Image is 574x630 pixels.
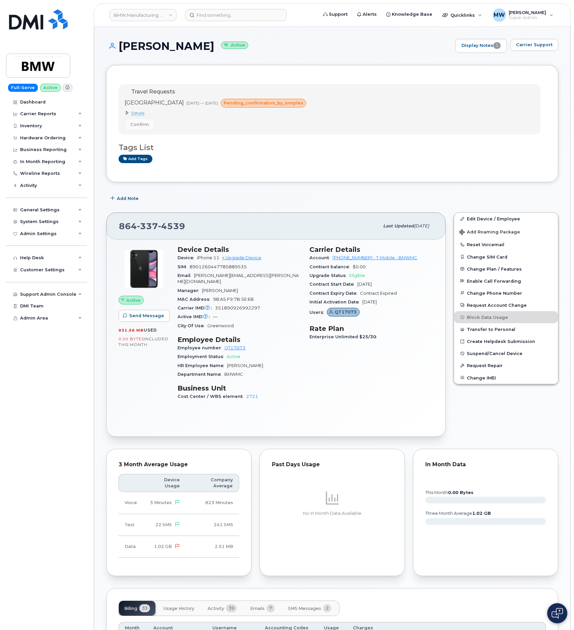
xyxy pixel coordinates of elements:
[137,221,158,231] span: 337
[117,195,139,202] span: Add Note
[119,514,143,536] td: Text
[129,312,164,319] span: Send Message
[177,394,246,399] span: Cost Center / WBS element
[454,225,558,238] button: Add Roaming Package
[187,100,218,106] span: [DATE] — [DATE]
[454,323,558,335] button: Transfer to Personal
[119,310,170,322] button: Send Message
[158,221,185,231] span: 4539
[227,363,263,368] span: [PERSON_NAME]
[125,119,155,131] button: Confirm
[454,372,558,384] button: Change IMEI
[221,42,248,49] small: Active
[510,39,558,51] button: Carrier Support
[119,536,143,558] td: Data
[144,328,157,333] span: used
[448,490,474,495] tspan: 0.00 Bytes
[213,297,254,302] span: 98:A5:F9:7B:5E:EB
[177,305,215,310] span: Carrier IMEI
[454,335,558,347] a: Create Helpdesk Submission
[360,291,397,296] span: Contract Expired
[454,347,558,359] button: Suspend/Cancel Device
[177,273,194,278] span: Email
[454,287,558,299] button: Change Phone Number
[186,492,239,514] td: 823 Minutes
[143,474,186,492] th: Device Usage
[309,273,349,278] span: Upgrade Status
[177,264,190,269] span: SIM
[106,40,452,52] h1: [PERSON_NAME]
[131,111,144,116] span: Details
[309,310,327,315] span: Users
[119,221,185,231] span: 864
[309,325,433,333] h3: Rate Plan
[267,604,275,612] span: 7
[125,110,309,116] summary: Details
[357,282,372,287] span: [DATE]
[309,299,362,304] span: Initial Activation Date
[516,42,553,48] span: Carrier Support
[353,264,366,269] span: $0.00
[333,255,417,260] a: [PHONE_NUMBER] - T-Mobile - BMWMC
[177,273,299,284] span: [PERSON_NAME][EMAIL_ADDRESS][PERSON_NAME][DOMAIN_NAME]
[197,255,219,260] span: iPhone 11
[154,544,172,549] span: 1.02 GB
[454,311,558,323] button: Block Data Usage
[309,334,380,339] span: Enterprise Unlimited $25/30
[130,121,149,128] span: Confirm
[335,309,357,315] span: QT17073
[454,299,558,311] button: Request Account Change
[155,522,172,527] span: 22 SMS
[119,492,143,514] td: Voice
[224,372,243,377] span: BMWMC
[467,266,522,271] span: Change Plan / Features
[186,474,239,492] th: Company Average
[552,608,563,619] img: Open chat
[362,299,377,304] span: [DATE]
[131,88,175,95] span: Travel Requests
[472,511,491,516] tspan: 1.02 GB
[215,305,260,310] span: 351890926992297
[272,461,392,468] div: Past Days Usage
[186,514,239,536] td: 241 SMS
[272,510,392,516] p: No In Month Data Available
[177,345,224,350] span: Employee number
[493,42,501,49] span: 1
[150,500,172,505] span: 3 Minutes
[309,291,360,296] span: Contract Expiry Date
[454,263,558,275] button: Change Plan / Features
[208,606,224,611] span: Activity
[177,336,301,344] h3: Employee Details
[288,606,321,611] span: SMS Messages
[177,255,197,260] span: Device
[190,264,247,269] span: 8901260447785889535
[177,323,207,328] span: City Of Use
[177,372,224,377] span: Department Name
[222,255,261,260] a: + Upgrade Device
[349,273,365,278] span: Eligible
[309,264,353,269] span: Contract balance
[454,238,558,251] button: Reset Voicemail
[186,536,239,558] td: 2.51 MB
[414,223,429,228] span: [DATE]
[119,328,144,333] span: 931.56 MB
[177,297,213,302] span: MAC Address
[246,394,258,399] a: 2721
[119,337,144,341] span: 0.00 Bytes
[224,345,245,350] a: QT17073
[177,363,227,368] span: HR Employee Name
[119,336,168,347] span: included this month
[207,323,234,328] span: Greenwood
[226,604,237,612] span: 39
[177,384,301,392] h3: Business Unit
[425,461,546,468] div: In Month Data
[459,229,520,236] span: Add Roaming Package
[309,246,433,254] h3: Carrier Details
[454,275,558,287] button: Enable Call Forwarding
[425,490,474,495] text: this month
[163,606,194,611] span: Usage History
[125,99,184,106] span: [GEOGRAPHIC_DATA]
[106,192,144,204] button: Add Note
[425,511,491,516] text: three month average
[213,314,217,319] span: —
